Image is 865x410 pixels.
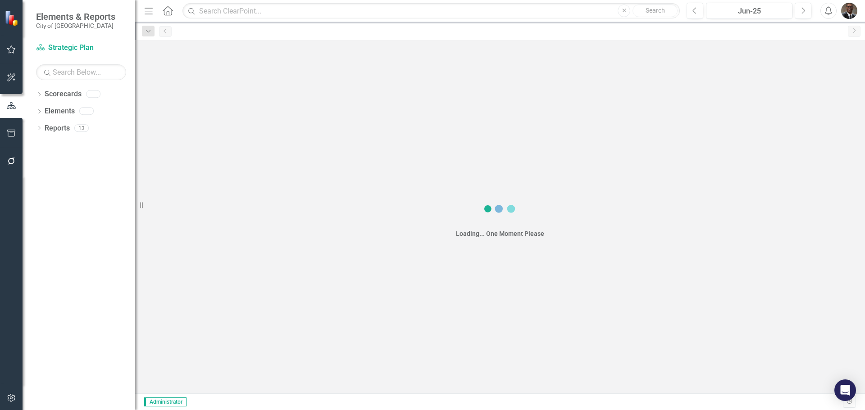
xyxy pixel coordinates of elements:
span: Elements & Reports [36,11,115,22]
img: Octavius Murphy [841,3,857,19]
div: Jun-25 [709,6,789,17]
button: Jun-25 [706,3,792,19]
button: Search [633,5,678,17]
a: Scorecards [45,89,82,99]
div: Open Intercom Messenger [834,379,856,401]
a: Reports [45,123,70,134]
span: Search [646,7,665,14]
div: Loading... One Moment Please [456,229,544,238]
div: 13 [74,124,89,132]
img: ClearPoint Strategy [5,10,20,26]
input: Search Below... [36,64,126,80]
span: Administrator [144,397,187,406]
a: Strategic Plan [36,43,126,53]
a: Elements [45,106,75,117]
small: City of [GEOGRAPHIC_DATA] [36,22,115,29]
input: Search ClearPoint... [182,3,680,19]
